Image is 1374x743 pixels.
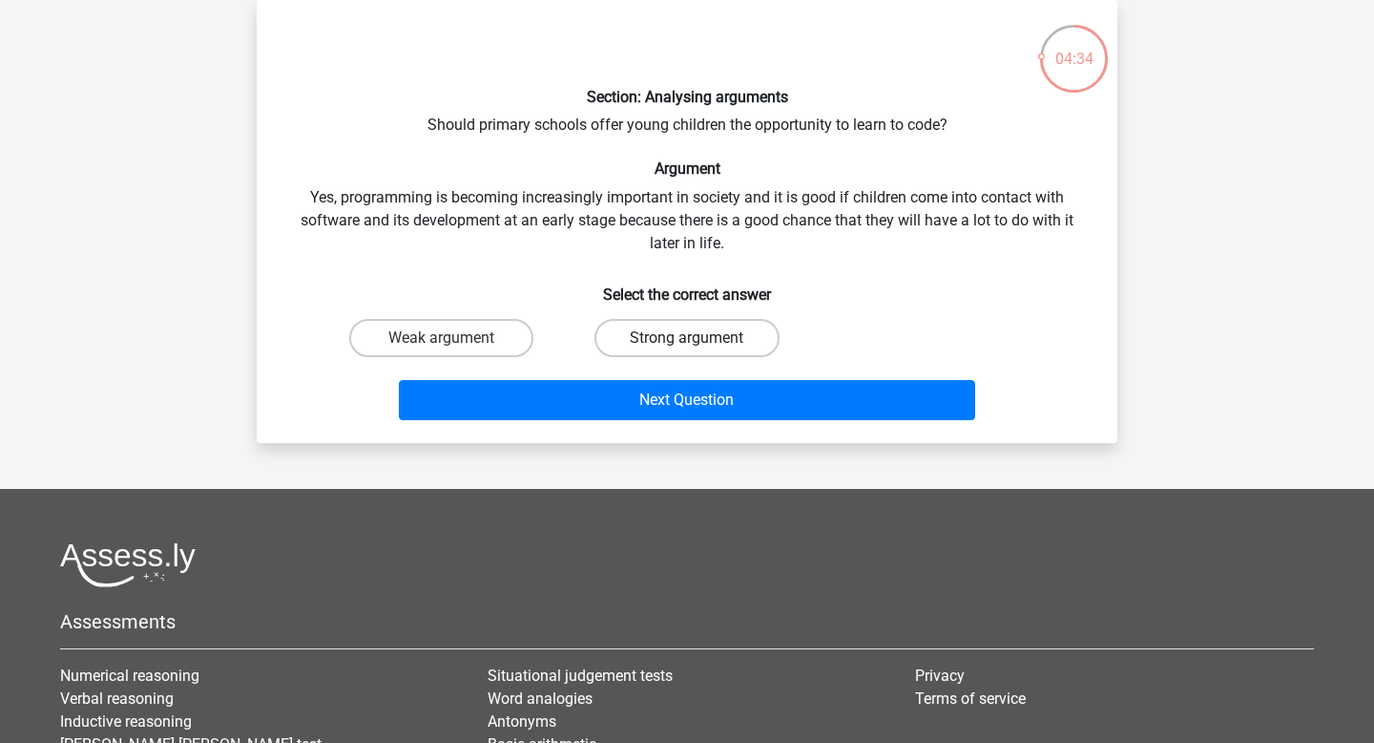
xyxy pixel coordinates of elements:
[60,667,199,685] a: Numerical reasoning
[60,610,1314,633] h5: Assessments
[287,88,1087,106] h6: Section: Analysing arguments
[915,690,1026,708] a: Terms of service
[287,159,1087,178] h6: Argument
[488,690,593,708] a: Word analogies
[488,667,673,685] a: Situational judgement tests
[60,542,196,587] img: Assessly logo
[60,712,192,731] a: Inductive reasoning
[264,15,1110,428] div: Should primary schools offer young children the opportunity to learn to code? Yes, programming is...
[287,270,1087,304] h6: Select the correct answer
[60,690,174,708] a: Verbal reasoning
[915,667,965,685] a: Privacy
[1038,23,1110,71] div: 04:34
[399,380,976,420] button: Next Question
[594,319,779,357] label: Strong argument
[488,712,556,731] a: Antonyms
[349,319,533,357] label: Weak argument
